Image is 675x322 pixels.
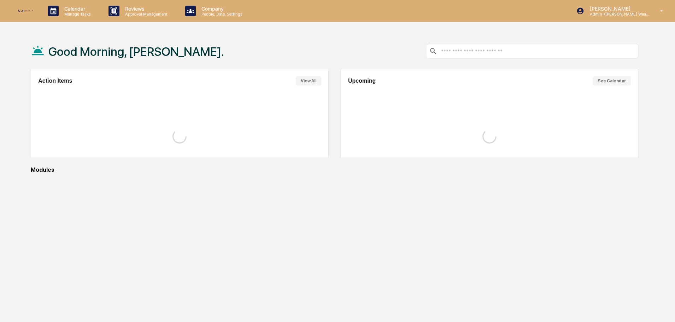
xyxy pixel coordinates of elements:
p: Company [196,6,246,12]
div: Modules [31,166,638,173]
h2: Upcoming [348,78,376,84]
h2: Action Items [38,78,72,84]
p: [PERSON_NAME] [584,6,650,12]
img: logo [17,9,34,13]
button: See Calendar [593,76,631,86]
button: View All [296,76,321,86]
p: Admin • [PERSON_NAME] Wealth [584,12,650,17]
p: Manage Tasks [59,12,94,17]
h1: Good Morning, [PERSON_NAME]. [48,45,224,59]
p: Reviews [119,6,171,12]
p: Calendar [59,6,94,12]
p: People, Data, Settings [196,12,246,17]
p: Approval Management [119,12,171,17]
